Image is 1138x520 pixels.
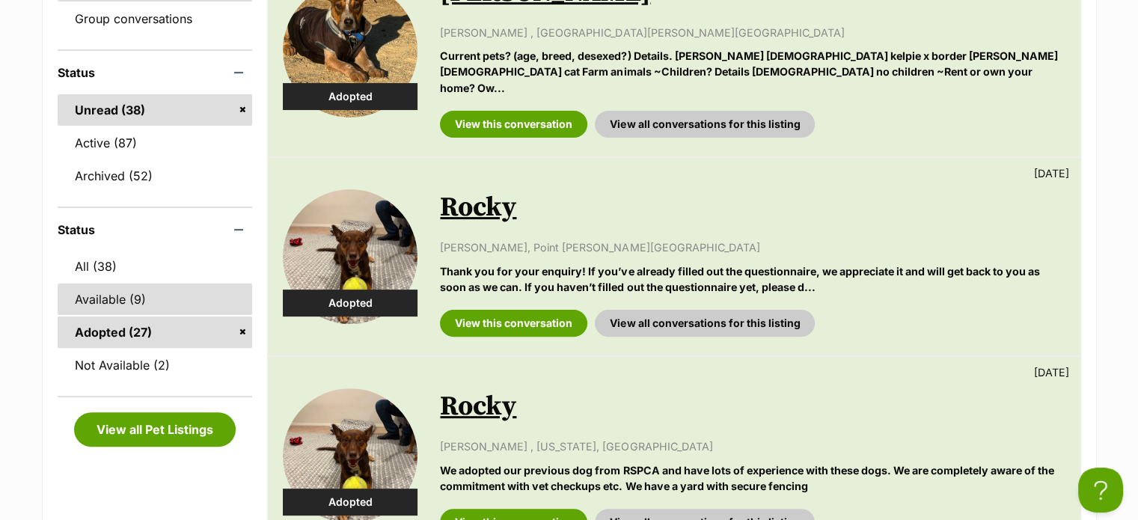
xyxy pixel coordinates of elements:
a: Archived (52) [58,160,253,192]
p: We adopted our previous dog from RSPCA and have lots of experience with these dogs. We are comple... [440,462,1065,495]
a: Not Available (2) [58,349,253,381]
a: View all conversations for this listing [595,111,815,138]
img: Rocky [283,189,417,324]
a: Adopted (27) [58,316,253,348]
a: Group conversations [58,3,253,34]
a: Active (87) [58,127,253,159]
a: View all conversations for this listing [595,310,815,337]
p: [PERSON_NAME], Point [PERSON_NAME][GEOGRAPHIC_DATA] [440,239,1065,255]
a: View this conversation [440,111,587,138]
header: Status [58,223,253,236]
div: Adopted [283,489,417,516]
a: Unread (38) [58,94,253,126]
p: [DATE] [1034,364,1069,380]
a: View this conversation [440,310,587,337]
a: Available (9) [58,284,253,315]
iframe: Help Scout Beacon - Open [1078,468,1123,513]
div: Adopted [283,83,417,110]
p: [PERSON_NAME] , [GEOGRAPHIC_DATA][PERSON_NAME][GEOGRAPHIC_DATA] [440,25,1065,40]
div: Adopted [283,290,417,316]
p: Current pets? (age, breed, desexed?) Details. [PERSON_NAME] [DEMOGRAPHIC_DATA] kelpie x border [P... [440,48,1065,96]
header: Status [58,66,253,79]
a: Rocky [440,390,516,423]
a: Rocky [440,191,516,224]
p: [PERSON_NAME] , [US_STATE], [GEOGRAPHIC_DATA] [440,438,1065,454]
a: View all Pet Listings [74,412,236,447]
p: [DATE] [1034,165,1069,181]
p: Thank you for your enquiry! If you’ve already filled out the questionnaire, we appreciate it and ... [440,263,1065,296]
a: All (38) [58,251,253,282]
